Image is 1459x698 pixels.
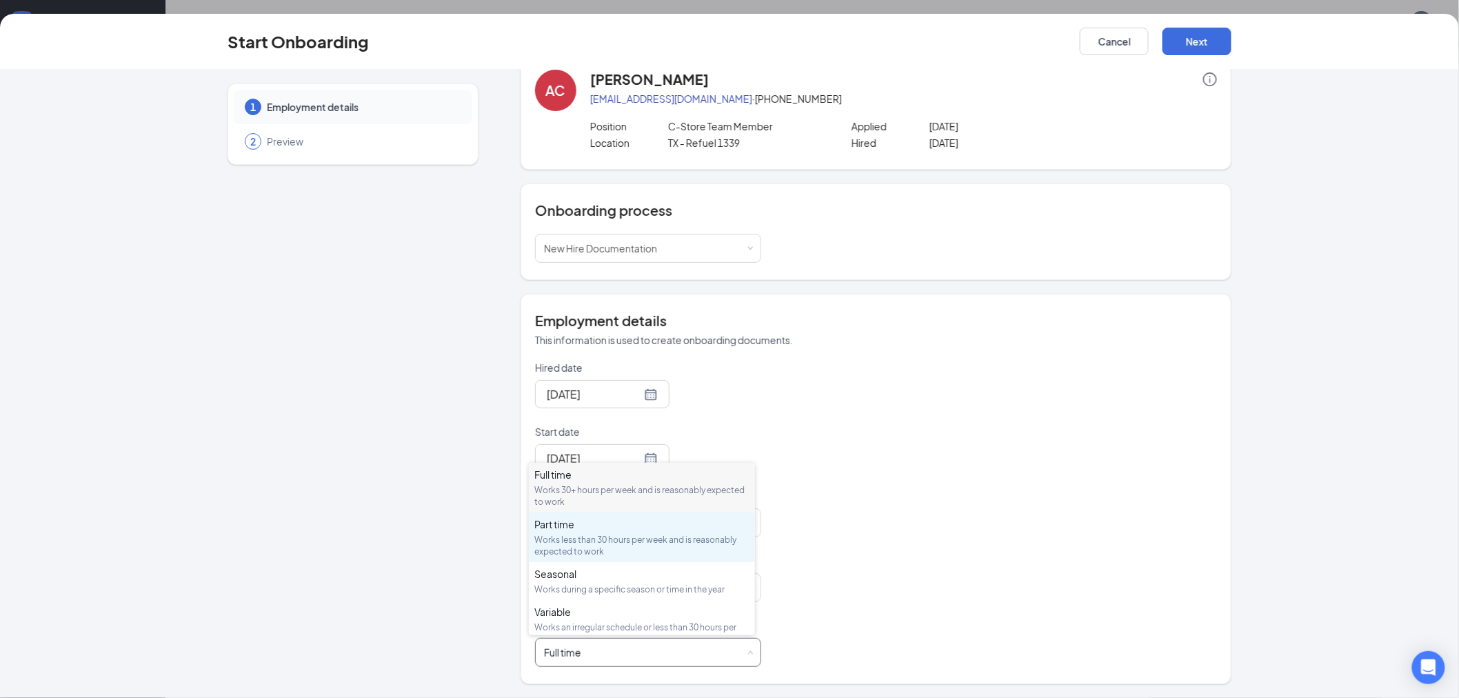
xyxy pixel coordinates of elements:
h4: Onboarding process [535,201,1217,220]
p: C-Store Team Member [668,119,825,133]
div: Full time [544,646,581,659]
p: This information is used to create onboarding documents. [535,333,1217,347]
div: Variable [534,605,749,619]
a: [EMAIL_ADDRESS][DOMAIN_NAME] [590,92,752,105]
span: New Hire Documentation [544,242,657,255]
h4: [PERSON_NAME] [590,70,709,89]
div: Open Intercom Messenger [1412,651,1445,684]
h3: Start Onboarding [228,30,369,53]
span: Preview [267,134,459,148]
div: Full time [534,468,749,481]
span: 1 [250,100,256,114]
div: Part time [534,517,749,531]
p: · [PHONE_NUMBER] [590,92,1217,106]
input: Aug 26, 2025 [547,386,641,403]
p: Location [590,136,669,150]
button: Next [1163,28,1231,55]
span: info-circle [1203,72,1217,86]
h4: Employment details [535,311,1217,330]
div: AC [545,81,565,100]
input: Aug 29, 2025 [547,450,641,467]
p: Applied [852,119,930,133]
div: [object Object] [544,646,591,659]
span: 2 [250,134,256,148]
div: [object Object] [544,235,667,262]
span: Employment details [267,100,459,114]
p: Hired date [535,361,761,375]
button: Cancel [1080,28,1149,55]
p: [DATE] [929,136,1086,150]
div: Seasonal [534,567,749,581]
p: TX - Refuel 1339 [668,136,825,150]
p: [DATE] [929,119,1086,133]
p: Start date [535,425,761,439]
div: Works during a specific season or time in the year [534,584,749,595]
div: Works 30+ hours per week and is reasonably expected to work [534,484,749,508]
div: Works an irregular schedule or less than 30 hours per week [534,621,749,645]
p: Hired [852,136,930,150]
p: Position [590,119,669,133]
div: Works less than 30 hours per week and is reasonably expected to work [534,534,749,557]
